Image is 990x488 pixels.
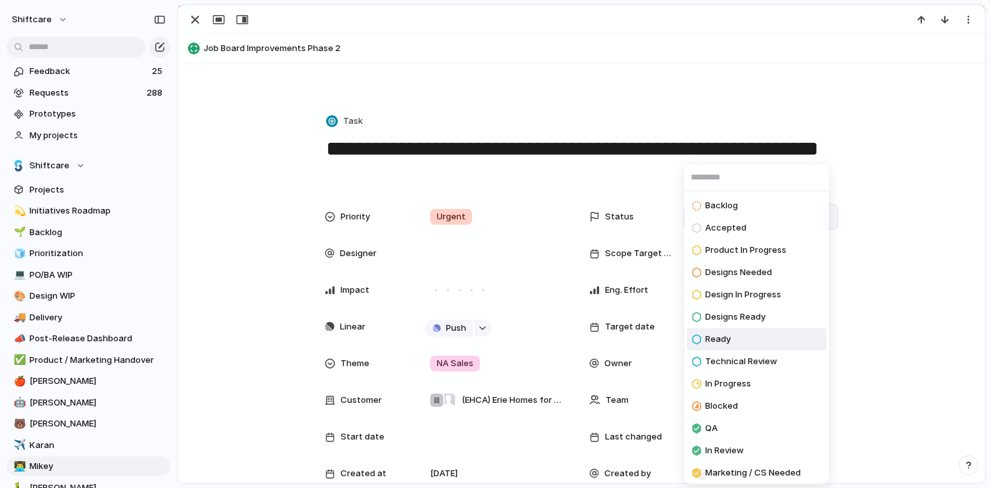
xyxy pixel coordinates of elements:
[705,288,781,301] span: Design In Progress
[705,244,786,257] span: Product In Progress
[705,422,718,435] span: QA
[705,310,765,324] span: Designs Ready
[705,199,738,212] span: Backlog
[705,377,751,390] span: In Progress
[705,355,777,368] span: Technical Review
[705,221,746,235] span: Accepted
[705,466,801,479] span: Marketing / CS Needed
[705,333,731,346] span: Ready
[705,444,744,457] span: In Review
[705,266,772,279] span: Designs Needed
[705,400,738,413] span: Blocked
